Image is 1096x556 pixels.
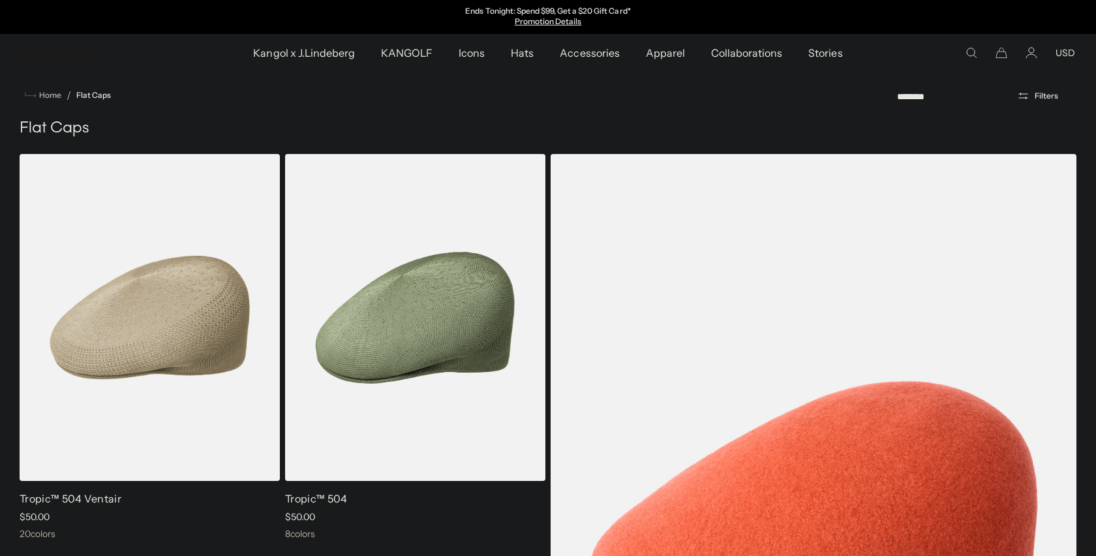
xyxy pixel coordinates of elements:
[795,34,855,72] a: Stories
[414,7,682,27] div: Announcement
[285,154,545,481] img: Tropic™ 504
[240,34,368,72] a: Kangol x J.Lindeberg
[368,34,446,72] a: KANGOLF
[560,34,619,72] span: Accessories
[414,7,682,27] div: 1 of 2
[21,48,167,58] a: Kangol
[61,87,71,103] li: /
[698,34,795,72] a: Collaborations
[20,119,1076,138] h1: Flat Caps
[498,34,547,72] a: Hats
[25,89,61,101] a: Home
[1009,90,1066,102] button: Open filters
[511,34,534,72] span: Hats
[711,34,782,72] span: Collaborations
[808,34,842,72] span: Stories
[1056,47,1075,59] button: USD
[20,528,280,540] div: 20 colors
[459,34,485,72] span: Icons
[515,16,581,26] a: Promotion Details
[414,7,682,27] slideshow-component: Announcement bar
[20,154,280,481] img: Tropic™ 504 Ventair
[646,34,685,72] span: Apparel
[547,34,632,72] a: Accessories
[966,47,977,59] summary: Search here
[633,34,698,72] a: Apparel
[446,34,498,72] a: Icons
[1026,47,1037,59] a: Account
[20,511,50,523] span: $50.00
[37,91,61,100] span: Home
[285,492,348,505] a: Tropic™ 504
[253,34,355,72] span: Kangol x J.Lindeberg
[20,492,121,505] a: Tropic™ 504 Ventair
[996,47,1007,59] button: Cart
[381,34,433,72] span: KANGOLF
[285,528,545,540] div: 8 colors
[465,7,630,17] p: Ends Tonight: Spend $99, Get a $20 Gift Card*
[76,91,111,100] a: Flat Caps
[1035,91,1058,100] span: Filters
[892,90,1009,104] select: Sort by: Featured
[285,511,315,523] span: $50.00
